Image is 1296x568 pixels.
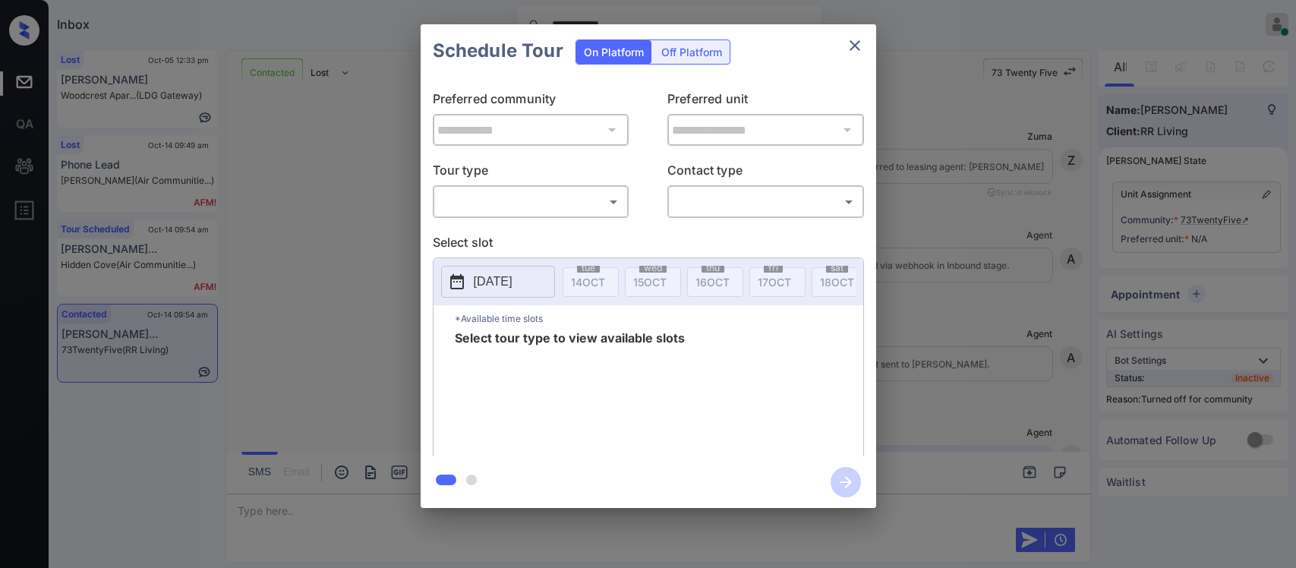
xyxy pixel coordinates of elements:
div: Off Platform [654,40,730,64]
p: Tour type [433,161,629,185]
p: [DATE] [474,273,512,291]
div: On Platform [576,40,651,64]
span: Select tour type to view available slots [455,332,685,453]
p: Preferred unit [667,90,864,114]
button: [DATE] [441,266,555,298]
p: Contact type [667,161,864,185]
h2: Schedule Tour [421,24,575,77]
p: Select slot [433,233,864,257]
p: Preferred community [433,90,629,114]
p: *Available time slots [455,305,863,332]
button: close [840,30,870,61]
